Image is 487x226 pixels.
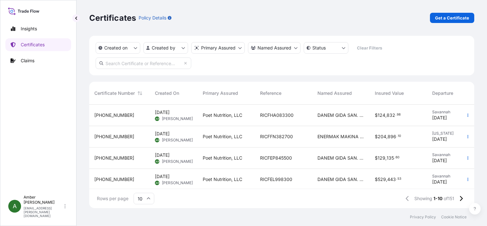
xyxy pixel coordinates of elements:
span: Poet Nutrition, LLC [203,155,242,161]
span: DANEM GIDA SAN. VE TIC. A.S. [317,155,365,161]
p: Claims [21,57,34,64]
span: , [385,156,387,160]
a: Insights [5,22,71,35]
span: 443 [387,177,396,182]
p: Named Assured [258,45,291,51]
span: RICFHA083300 [260,112,294,118]
span: Poet Nutrition, LLC [203,133,242,140]
span: DANEM GIDA SAN. VE TIC. A.S. [317,112,365,118]
p: Insights [21,26,37,32]
span: [PERSON_NAME] [162,116,193,121]
span: 832 [387,113,395,117]
span: [US_STATE] [432,131,470,136]
span: Departure [432,90,453,96]
span: [DATE] [432,115,447,121]
span: [DATE] [155,173,170,180]
span: Named Assured [317,90,352,96]
span: 129 [378,156,385,160]
span: [DATE] [155,152,170,158]
p: Amber [PERSON_NAME] [24,195,63,205]
span: 529 [378,177,386,182]
p: [EMAIL_ADDRESS][PERSON_NAME][DOMAIN_NAME] [24,206,63,218]
span: [PHONE_NUMBER] [94,176,134,183]
span: [PHONE_NUMBER] [94,112,134,118]
span: . [396,114,396,116]
span: , [386,177,387,182]
span: 1-10 [433,195,442,202]
span: AR [156,137,159,143]
span: Rows per page [97,195,128,202]
span: AR [156,158,159,165]
button: distributor Filter options [191,42,245,54]
span: [PERSON_NAME] [162,138,193,143]
span: Savannah [432,109,470,115]
span: 135 [387,156,394,160]
button: createdBy Filter options [143,42,188,54]
span: AR [156,116,159,122]
span: Savannah [432,174,470,179]
span: 204 [378,134,386,139]
span: [DATE] [155,109,170,116]
p: Get a Certificate [435,15,469,21]
span: AR [156,180,159,186]
span: 896 [388,134,396,139]
span: Showing [414,195,432,202]
span: [DATE] [432,157,447,164]
span: $ [375,134,378,139]
button: createdOn Filter options [96,42,140,54]
span: Reference [260,90,281,96]
span: Created On [155,90,179,96]
p: Status [312,45,326,51]
span: $ [375,177,378,182]
a: Cookie Notice [441,215,467,220]
span: [PERSON_NAME] [162,180,193,185]
span: [PHONE_NUMBER] [94,133,134,140]
span: Primary Assured [203,90,238,96]
span: 60 [396,156,399,159]
span: Certificate Number [94,90,135,96]
span: A [13,203,17,209]
span: [DATE] [155,131,170,137]
button: cargoOwner Filter options [248,42,301,54]
span: Poet Nutrition, LLC [203,112,242,118]
span: . [396,135,397,137]
button: Clear Filters [352,43,387,53]
span: 124 [378,113,385,117]
span: 98 [397,114,401,116]
span: Savannah [432,152,470,157]
p: Policy Details [139,15,166,21]
p: Created by [152,45,175,51]
span: RICFEL998300 [260,176,292,183]
span: DANEM GIDA SAN. VE TIC. A.S. [317,176,365,183]
span: 10 [398,135,401,137]
input: Search Certificate or Reference... [96,57,191,69]
span: RICFEP845500 [260,155,292,161]
span: . [396,178,397,180]
span: [DATE] [432,179,447,185]
span: 53 [397,178,401,180]
p: Created on [104,45,127,51]
span: $ [375,113,378,117]
a: Certificates [5,38,71,51]
p: Primary Assured [201,45,236,51]
p: Certificates [89,13,136,23]
p: Certificates [21,41,45,48]
span: RICFFN382700 [260,133,293,140]
a: Get a Certificate [430,13,474,23]
span: $ [375,156,378,160]
span: [DATE] [432,136,447,142]
p: Privacy Policy [410,215,436,220]
span: [PHONE_NUMBER] [94,155,134,161]
button: Sort [136,89,144,97]
span: Insured Value [375,90,404,96]
a: Claims [5,54,71,67]
span: of 151 [444,195,454,202]
span: , [386,134,388,139]
button: certificateStatus Filter options [304,42,348,54]
span: , [385,113,387,117]
span: Poet Nutrition, LLC [203,176,242,183]
span: [PERSON_NAME] [162,159,193,164]
p: Clear Filters [357,45,382,51]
